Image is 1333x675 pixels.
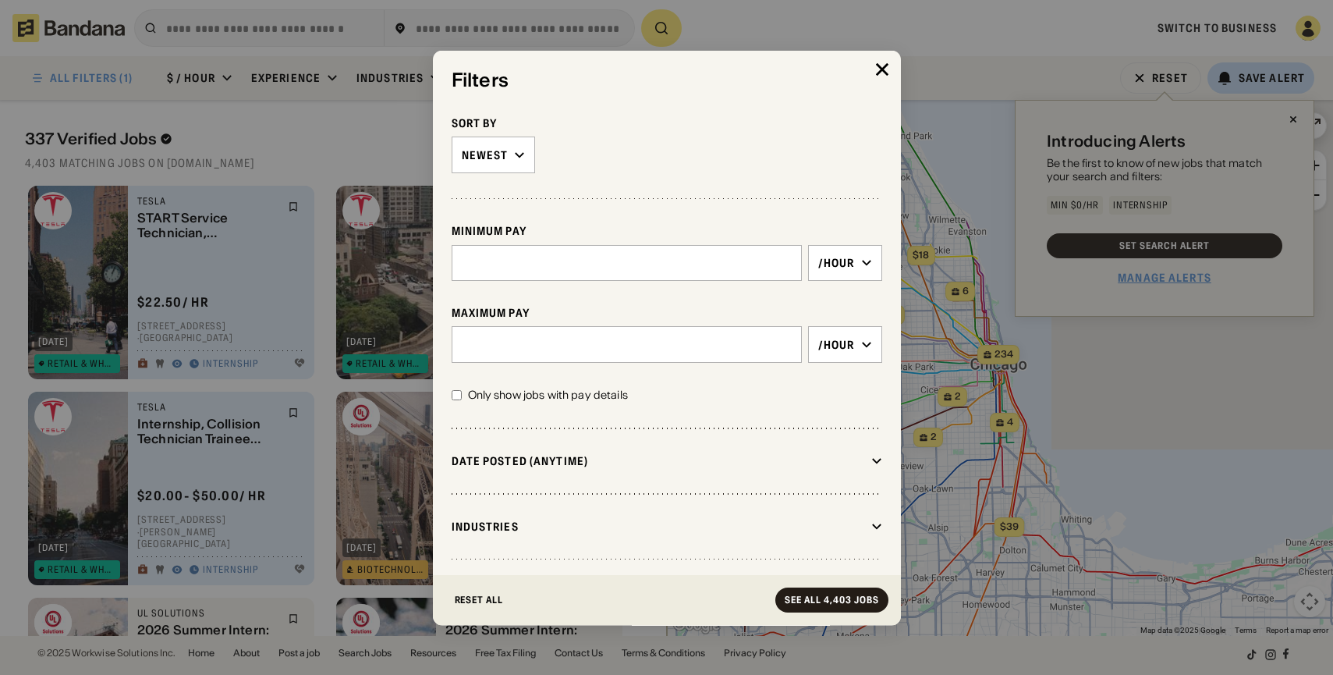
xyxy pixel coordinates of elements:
[452,519,865,533] div: Industries
[785,595,878,605] div: See all 4,403 jobs
[818,337,855,351] div: /hour
[818,255,855,269] div: /hour
[452,453,865,467] div: Date Posted (Anytime)
[452,116,882,130] div: Sort By
[452,306,882,320] div: Maximum Pay
[468,387,628,403] div: Only show jobs with pay details
[452,69,882,91] div: Filters
[452,224,882,238] div: Minimum Pay
[462,147,509,162] div: Newest
[455,595,504,605] div: Reset All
